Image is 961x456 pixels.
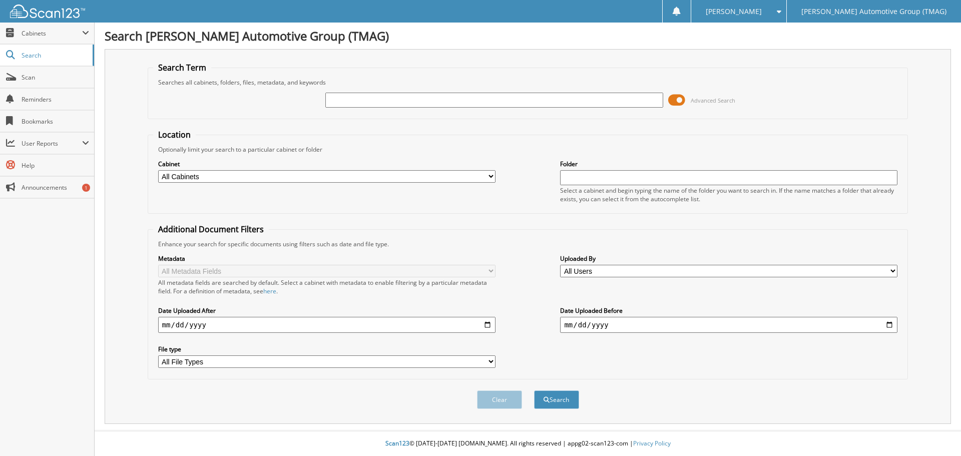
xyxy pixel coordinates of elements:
span: Scan123 [385,439,409,447]
span: User Reports [22,139,82,148]
legend: Additional Document Filters [153,224,269,235]
span: Cabinets [22,29,82,38]
span: [PERSON_NAME] [706,9,762,15]
label: Cabinet [158,160,496,168]
label: Metadata [158,254,496,263]
span: Scan [22,73,89,82]
input: start [158,317,496,333]
div: Enhance your search for specific documents using filters such as date and file type. [153,240,903,248]
span: Help [22,161,89,170]
div: All metadata fields are searched by default. Select a cabinet with metadata to enable filtering b... [158,278,496,295]
div: Optionally limit your search to a particular cabinet or folder [153,145,903,154]
button: Clear [477,390,522,409]
h1: Search [PERSON_NAME] Automotive Group (TMAG) [105,28,951,44]
label: File type [158,345,496,353]
span: Reminders [22,95,89,104]
legend: Location [153,129,196,140]
a: here [263,287,276,295]
div: Searches all cabinets, folders, files, metadata, and keywords [153,78,903,87]
input: end [560,317,897,333]
div: Select a cabinet and begin typing the name of the folder you want to search in. If the name match... [560,186,897,203]
label: Date Uploaded After [158,306,496,315]
span: Bookmarks [22,117,89,126]
div: © [DATE]-[DATE] [DOMAIN_NAME]. All rights reserved | appg02-scan123-com | [95,431,961,456]
label: Uploaded By [560,254,897,263]
div: 1 [82,184,90,192]
img: scan123-logo-white.svg [10,5,85,18]
legend: Search Term [153,62,211,73]
label: Date Uploaded Before [560,306,897,315]
a: Privacy Policy [633,439,671,447]
label: Folder [560,160,897,168]
button: Search [534,390,579,409]
span: Search [22,51,88,60]
span: Advanced Search [691,97,735,104]
span: Announcements [22,183,89,192]
span: [PERSON_NAME] Automotive Group (TMAG) [801,9,946,15]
